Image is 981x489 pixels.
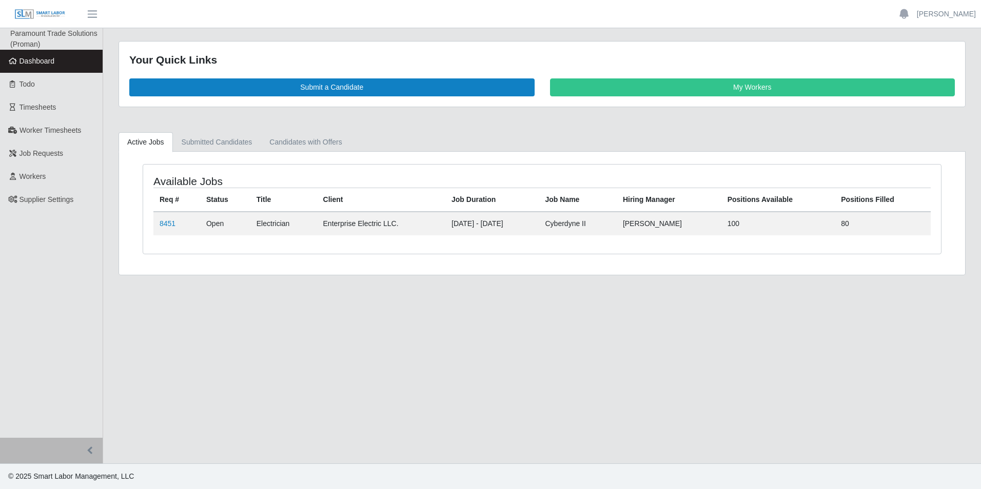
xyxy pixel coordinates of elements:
a: 8451 [160,219,175,228]
th: Job Name [539,188,617,212]
a: My Workers [550,78,955,96]
td: [DATE] - [DATE] [445,212,539,235]
span: Worker Timesheets [19,126,81,134]
th: Hiring Manager [617,188,721,212]
th: Status [200,188,250,212]
th: Positions Filled [835,188,931,212]
span: Job Requests [19,149,64,157]
span: © 2025 Smart Labor Management, LLC [8,472,134,480]
h4: Available Jobs [153,175,468,188]
th: Positions Available [721,188,835,212]
th: Job Duration [445,188,539,212]
img: SLM Logo [14,9,66,20]
th: Client [317,188,446,212]
th: Req # [153,188,200,212]
span: Paramount Trade Solutions (Proman) [10,29,97,48]
th: Title [250,188,317,212]
a: Candidates with Offers [261,132,350,152]
span: Supplier Settings [19,195,74,203]
span: Dashboard [19,57,55,65]
span: Todo [19,80,35,88]
a: [PERSON_NAME] [917,9,976,19]
td: 80 [835,212,931,235]
td: [PERSON_NAME] [617,212,721,235]
td: Open [200,212,250,235]
a: Active Jobs [119,132,173,152]
a: Submitted Candidates [173,132,261,152]
div: Your Quick Links [129,52,955,68]
td: Electrician [250,212,317,235]
span: Timesheets [19,103,56,111]
td: Cyberdyne II [539,212,617,235]
td: 100 [721,212,835,235]
span: Workers [19,172,46,180]
td: Enterprise Electric LLC. [317,212,446,235]
a: Submit a Candidate [129,78,535,96]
